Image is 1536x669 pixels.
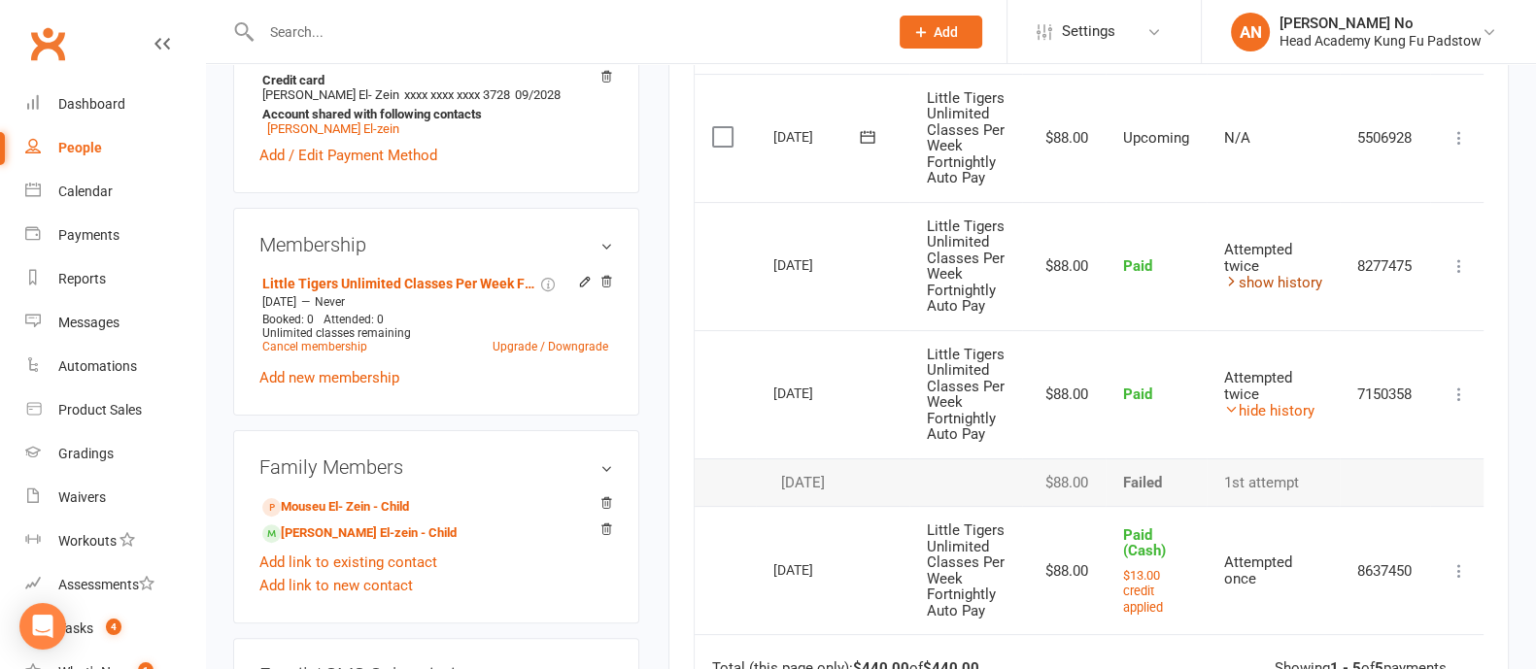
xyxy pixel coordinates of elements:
span: Little Tigers Unlimited Classes Per Week Fortnightly Auto Pay [927,217,1005,316]
a: Upgrade / Downgrade [493,340,608,353]
div: [DATE] [773,250,863,280]
span: Paid [1123,257,1152,275]
a: Add / Edit Payment Method [259,144,437,167]
span: Little Tigers Unlimited Classes Per Week Fortnightly Auto Pay [927,521,1005,619]
td: $88.00 [1022,202,1106,330]
a: [PERSON_NAME] El-zein [267,121,399,136]
input: Search... [256,18,874,46]
a: Add link to existing contact [259,551,437,574]
a: Cancel membership [262,340,367,353]
a: hide history [1224,402,1314,419]
td: 1st attempt [1207,458,1340,507]
div: Gradings [58,446,114,461]
div: [DATE] [773,554,863,585]
div: Messages [58,315,119,330]
span: Paid (Cash) [1123,526,1166,560]
strong: Credit card [262,73,603,87]
div: Payments [58,227,119,243]
div: People [58,140,102,155]
div: [DATE] [773,475,892,491]
div: Assessments [58,577,154,592]
span: Booked: 0 [262,313,314,326]
h3: Membership [259,234,613,255]
a: Messages [25,301,205,345]
span: Attempted once [1224,553,1292,587]
td: $88.00 [1022,506,1106,634]
td: 8637450 [1340,506,1430,634]
div: — [257,294,613,310]
span: Little Tigers Unlimited Classes Per Week Fortnightly Auto Pay [927,89,1005,187]
a: People [25,126,205,170]
strong: Account shared with following contacts [262,107,603,121]
a: Reports [25,257,205,301]
div: Dashboard [58,96,125,112]
div: [DATE] [773,378,863,408]
td: 7150358 [1340,330,1430,458]
a: Clubworx [23,19,72,68]
span: Attempted twice [1224,241,1292,275]
div: Head Academy Kung Fu Padstow [1280,32,1482,50]
a: [PERSON_NAME] El-zein - Child [262,523,457,544]
span: Upcoming [1123,129,1189,147]
a: Tasks 4 [25,607,205,651]
td: $88.00 [1022,458,1106,507]
a: Payments [25,214,205,257]
span: Never [315,295,345,309]
div: Reports [58,271,106,286]
span: [DATE] [262,295,296,309]
span: Unlimited classes remaining [262,326,411,340]
a: Add new membership [259,369,399,386]
span: Settings [1062,10,1115,53]
span: N/A [1224,129,1250,147]
a: Mouseu El- Zein - Child [262,497,409,518]
a: Add link to new contact [259,574,413,597]
span: Little Tigers Unlimited Classes Per Week Fortnightly Auto Pay [927,346,1005,444]
a: show history [1224,274,1322,291]
a: Product Sales [25,388,205,432]
li: [PERSON_NAME] El- Zein [259,70,613,139]
td: Failed [1106,458,1207,507]
span: Add [934,24,958,40]
a: Dashboard [25,83,205,126]
span: Attempted twice [1224,369,1292,403]
span: Attended: 0 [324,313,384,326]
div: Product Sales [58,402,142,418]
div: [PERSON_NAME] No [1280,15,1482,32]
div: Open Intercom Messenger [19,603,66,650]
div: Workouts [58,533,117,549]
a: Gradings [25,432,205,476]
td: 5506928 [1340,74,1430,202]
div: AN [1231,13,1270,51]
a: Assessments [25,563,205,607]
span: Paid [1123,385,1152,403]
small: $13.00 credit applied [1123,568,1163,615]
span: 4 [106,619,121,635]
button: Add [900,16,982,49]
a: Automations [25,345,205,388]
div: Waivers [58,489,106,505]
h3: Family Members [259,456,613,478]
td: $88.00 [1022,74,1106,202]
a: Waivers [25,476,205,519]
button: $13.00 credit applied [1123,567,1189,616]
div: Automations [58,358,137,374]
div: Calendar [58,184,113,199]
td: $88.00 [1022,330,1106,458]
td: 8277475 [1340,202,1430,330]
div: Tasks [58,620,93,636]
a: Calendar [25,170,205,214]
a: Workouts [25,519,205,563]
span: 09/2028 [515,87,561,102]
a: Little Tigers Unlimited Classes Per Week Fortnightly Auto Pay [262,276,537,291]
span: xxxx xxxx xxxx 3728 [404,87,510,102]
div: [DATE] [773,121,863,151]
